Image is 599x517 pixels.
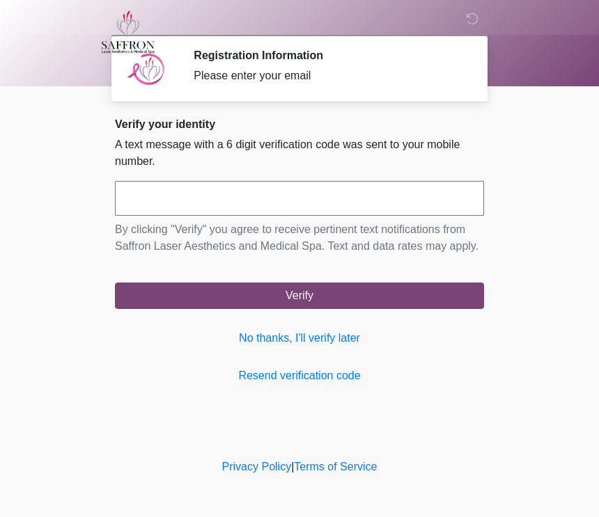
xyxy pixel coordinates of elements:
[291,461,294,472] a: |
[115,118,484,131] h2: Verify your identity
[115,221,484,255] p: By clicking "Verify" you agree to receive pertinent text notifications from Saffron Laser Aesthet...
[115,330,484,347] a: No thanks, I'll verify later
[115,367,484,384] a: Resend verification code
[115,136,484,170] p: A text message with a 6 digit verification code was sent to your mobile number.
[101,10,155,54] img: Saffron Laser Aesthetics and Medical Spa Logo
[222,461,292,472] a: Privacy Policy
[125,49,167,90] img: Agent Avatar
[115,283,484,309] button: Verify
[294,461,377,472] a: Terms of Service
[194,67,463,84] div: Please enter your email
